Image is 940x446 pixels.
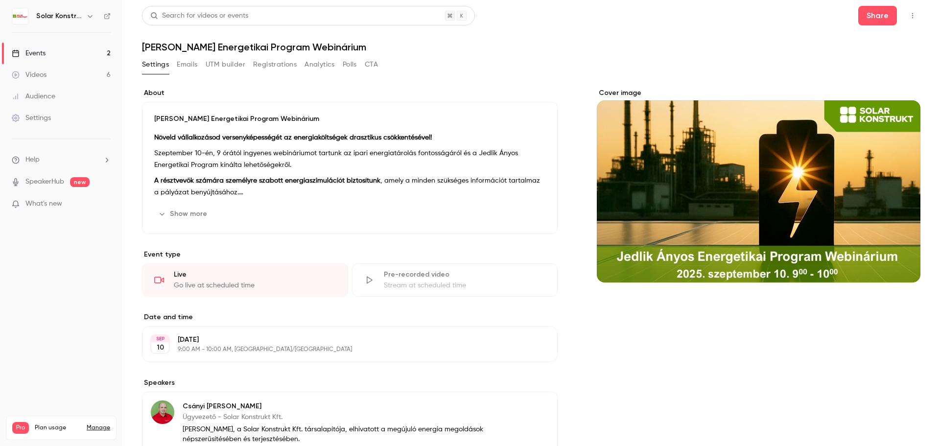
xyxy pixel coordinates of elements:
label: Speakers [142,378,558,388]
label: Cover image [597,88,920,98]
span: What's new [25,199,62,209]
span: Plan usage [35,424,81,432]
label: About [142,88,558,98]
div: Go live at scheduled time [174,281,336,290]
p: Szeptember 10-én, 9 órától ingyenes webináriumot tartunk az ipari energiatárolás fontosságáról és... [154,147,545,171]
p: Csányi [PERSON_NAME] [183,401,494,411]
div: Live [174,270,336,280]
p: [PERSON_NAME] Energetikai Program Webinárium [154,114,545,124]
button: Share [858,6,897,25]
button: Emails [177,57,197,72]
div: LiveGo live at scheduled time [142,263,348,297]
button: Settings [142,57,169,72]
button: UTM builder [206,57,245,72]
h1: [PERSON_NAME] Energetikai Program Webinárium [142,41,920,53]
div: SEP [151,335,169,342]
a: Manage [87,424,110,432]
div: Stream at scheduled time [384,281,546,290]
p: , amely a minden szükséges információt tartalmaz a pályázat benyújtásához. [154,175,545,198]
span: new [70,177,90,187]
img: Csányi Gábor [151,400,174,424]
button: Polls [343,57,357,72]
a: SpeakerHub [25,177,64,187]
label: Date and time [142,312,558,322]
span: Help [25,155,40,165]
p: [DATE] [178,335,506,345]
strong: Növeld vállalkozásod versenyképességét az energiaköltségek drasztikus csökkentésével! [154,134,432,141]
div: Videos [12,70,47,80]
p: 9:00 AM - 10:00 AM, [GEOGRAPHIC_DATA]/[GEOGRAPHIC_DATA] [178,346,506,353]
img: Solar Konstrukt Kft. [12,8,28,24]
p: Ügyvezető - Solar Konstrukt Kft. [183,412,494,422]
button: Show more [154,206,213,222]
div: Pre-recorded video [384,270,546,280]
span: Pro [12,422,29,434]
p: 10 [157,343,164,352]
section: Cover image [597,88,920,282]
p: [PERSON_NAME], a Solar Konstrukt Kft. társalapítója, elhivatott a megújuló energia megoldások nép... [183,424,494,444]
div: Events [12,48,46,58]
button: Analytics [305,57,335,72]
li: help-dropdown-opener [12,155,111,165]
button: CTA [365,57,378,72]
div: Search for videos or events [150,11,248,21]
div: Audience [12,92,55,101]
div: Settings [12,113,51,123]
div: Pre-recorded videoStream at scheduled time [352,263,558,297]
h6: Solar Konstrukt Kft. [36,11,82,21]
p: Event type [142,250,558,259]
button: Registrations [253,57,297,72]
strong: A résztvevők számára személyre szabott energiaszimulációt biztosítunk [154,177,380,184]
